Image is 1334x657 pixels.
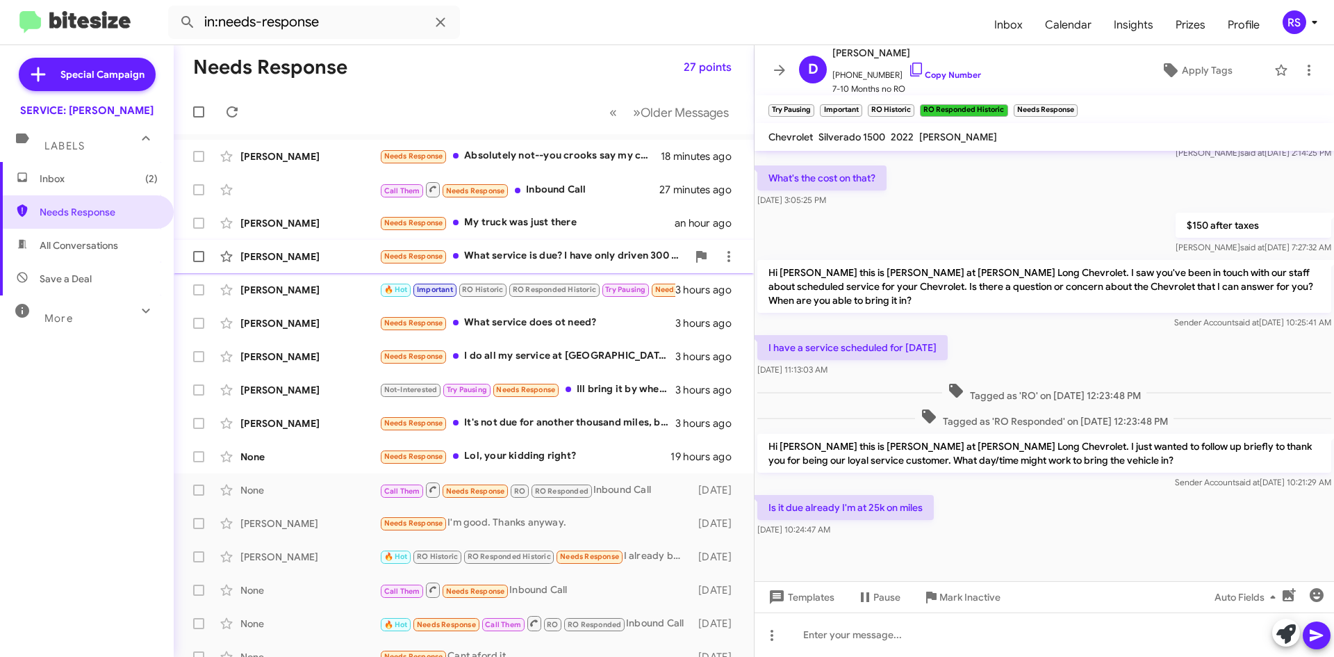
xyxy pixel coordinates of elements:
[757,165,887,190] p: What's the cost on that?
[675,350,743,364] div: 3 hours ago
[1240,147,1265,158] span: said at
[240,283,379,297] div: [PERSON_NAME]
[983,5,1034,45] a: Inbox
[1164,5,1217,45] a: Prizes
[808,58,818,81] span: D
[193,56,347,79] h1: Needs Response
[145,172,158,186] span: (2)
[1103,5,1164,45] a: Insights
[1283,10,1306,34] div: RS
[908,70,981,80] a: Copy Number
[609,104,617,121] span: «
[757,495,934,520] p: Is it due already I'm at 25k on miles
[568,620,621,629] span: RO Responded
[1176,242,1331,252] span: [PERSON_NAME] [DATE] 7:27:32 AM
[379,581,691,599] div: Inbound Call
[384,552,408,561] span: 🔥 Hot
[673,55,743,80] button: 27 points
[1203,585,1292,610] button: Auto Fields
[379,315,675,331] div: What service does ot need?
[873,585,900,610] span: Pause
[547,620,558,629] span: RO
[601,98,625,127] button: Previous
[240,517,379,530] div: [PERSON_NAME]
[1217,5,1271,45] a: Profile
[60,67,145,81] span: Special Campaign
[384,318,443,327] span: Needs Response
[40,172,158,186] span: Inbox
[655,285,714,294] span: Needs Response
[240,483,379,497] div: None
[417,552,458,561] span: RO Historic
[19,58,156,91] a: Special Campaign
[1240,242,1265,252] span: said at
[446,186,505,195] span: Needs Response
[757,195,826,205] span: [DATE] 3:05:25 PM
[832,61,981,82] span: [PHONE_NUMBER]
[513,285,596,294] span: RO Responded Historic
[240,316,379,330] div: [PERSON_NAME]
[912,585,1012,610] button: Mark Inactive
[379,248,687,264] div: What service is due? I have only driven 300 miles since I was there in August.
[675,416,743,430] div: 3 hours ago
[44,140,85,152] span: Labels
[1034,5,1103,45] a: Calendar
[675,316,743,330] div: 3 hours ago
[1182,58,1233,83] span: Apply Tags
[40,272,92,286] span: Save a Deal
[379,515,691,531] div: I'm good. Thanks anyway.
[691,517,743,530] div: [DATE]
[240,350,379,364] div: [PERSON_NAME]
[602,98,737,127] nav: Page navigation example
[384,452,443,461] span: Needs Response
[820,104,862,117] small: Important
[384,587,420,596] span: Call Them
[560,552,619,561] span: Needs Response
[384,252,443,261] span: Needs Response
[379,481,691,498] div: Inbound Call
[675,383,743,397] div: 3 hours ago
[641,105,729,120] span: Older Messages
[462,285,503,294] span: RO Historic
[379,282,675,298] div: Hello [PERSON_NAME], We are presently going to an independent auto mechanic for all our service n...
[240,216,379,230] div: [PERSON_NAME]
[379,615,691,632] div: Inbound Call
[1174,317,1331,327] span: Sender Account [DATE] 10:25:41 AM
[44,312,73,325] span: More
[1125,58,1267,83] button: Apply Tags
[1175,477,1331,487] span: Sender Account [DATE] 10:21:29 AM
[40,205,158,219] span: Needs Response
[691,550,743,564] div: [DATE]
[768,104,814,117] small: Try Pausing
[240,250,379,263] div: [PERSON_NAME]
[1235,477,1260,487] span: said at
[757,364,827,375] span: [DATE] 11:13:03 AM
[755,585,846,610] button: Templates
[384,218,443,227] span: Needs Response
[379,181,659,198] div: Inbound Call
[447,385,487,394] span: Try Pausing
[670,450,743,464] div: 19 hours ago
[891,131,914,143] span: 2022
[920,104,1007,117] small: RO Responded Historic
[1214,585,1281,610] span: Auto Fields
[757,434,1331,473] p: Hi [PERSON_NAME] this is [PERSON_NAME] at [PERSON_NAME] Long Chevrolet. I just wanted to follow u...
[379,348,675,364] div: I do all my service at [GEOGRAPHIC_DATA]
[659,183,743,197] div: 27 minutes ago
[832,82,981,96] span: 7-10 Months no RO
[446,487,505,496] span: Needs Response
[1014,104,1078,117] small: Needs Response
[240,416,379,430] div: [PERSON_NAME]
[240,149,379,163] div: [PERSON_NAME]
[40,238,118,252] span: All Conversations
[240,617,379,631] div: None
[496,385,555,394] span: Needs Response
[915,408,1174,428] span: Tagged as 'RO Responded' on [DATE] 12:23:48 PM
[818,131,885,143] span: Silverado 1500
[1176,213,1331,238] p: $150 after taxes
[446,587,505,596] span: Needs Response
